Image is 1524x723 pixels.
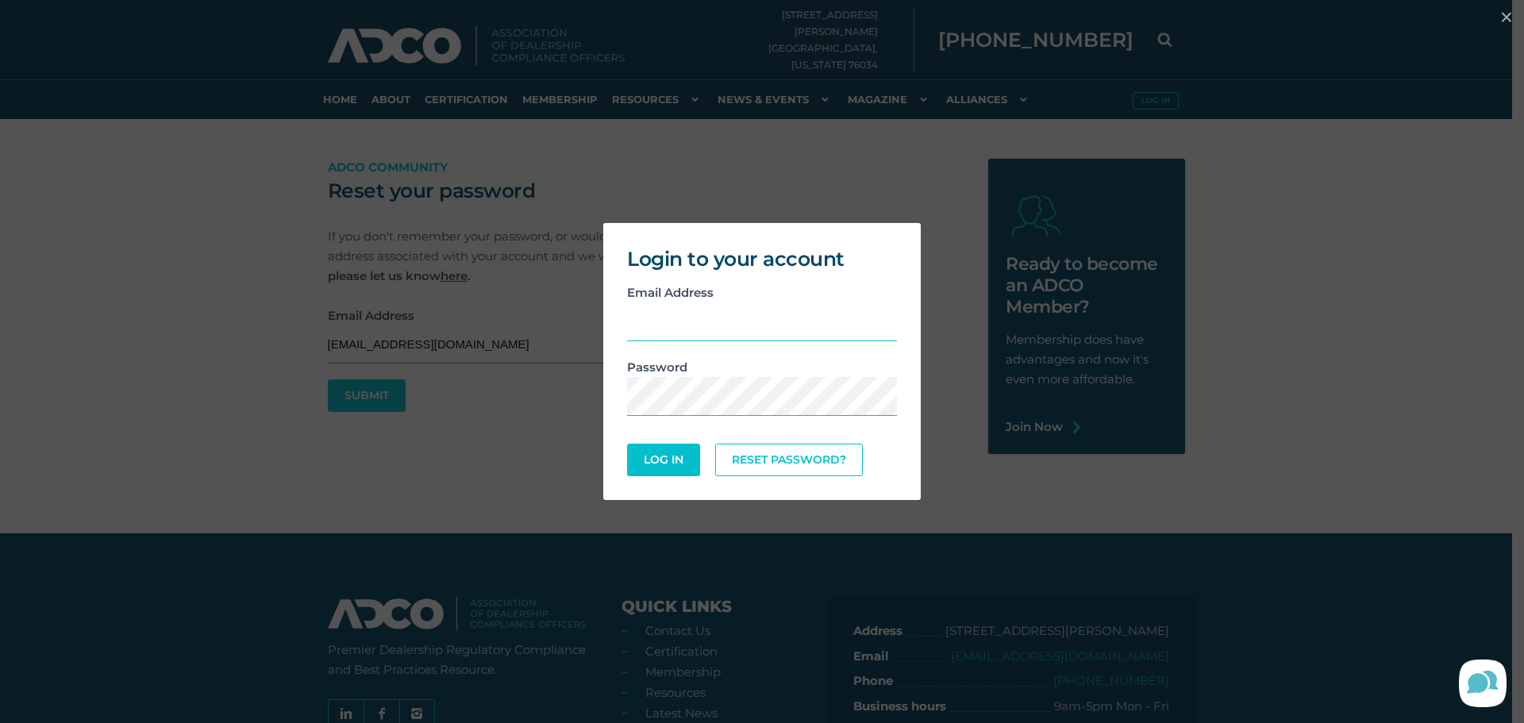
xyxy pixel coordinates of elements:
[627,444,700,476] button: Log In
[627,360,687,375] strong: Password
[627,285,714,300] strong: Email Address
[627,247,897,271] h2: Login to your account
[715,444,863,476] a: Reset Password?
[1445,644,1524,723] iframe: Lucky Orange Messenger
